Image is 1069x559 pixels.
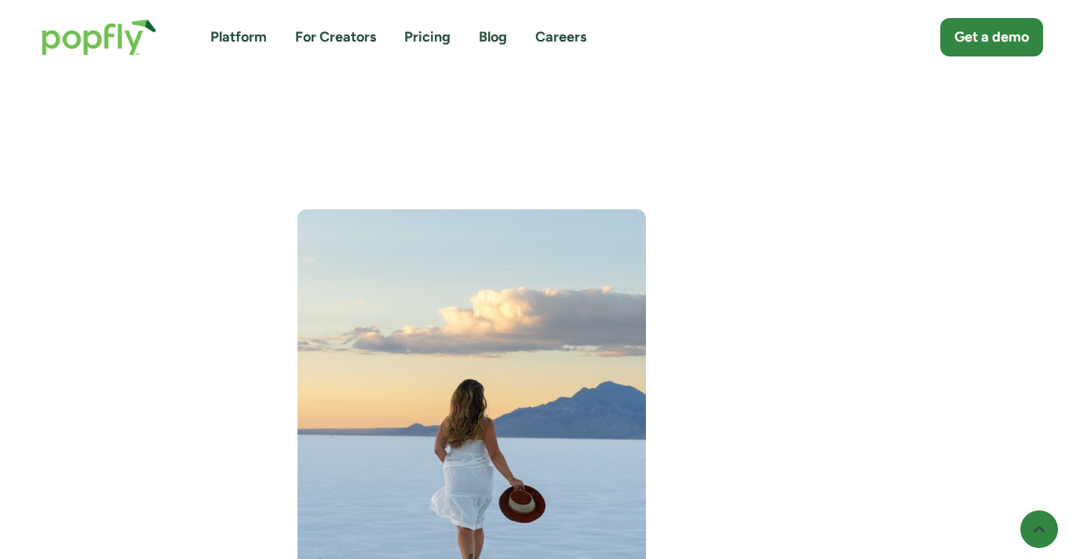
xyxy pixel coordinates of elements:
[295,27,376,47] a: For Creators
[535,27,586,47] a: Careers
[26,3,173,71] a: home
[479,27,507,47] a: Blog
[404,27,451,47] a: Pricing
[210,27,267,47] a: Platform
[940,18,1043,56] a: Get a demo
[954,27,1029,47] div: Get a demo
